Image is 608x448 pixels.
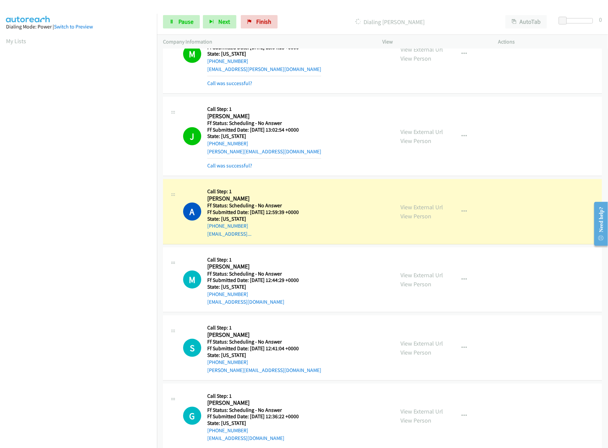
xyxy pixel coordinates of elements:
a: [EMAIL_ADDRESS][PERSON_NAME][DOMAIN_NAME] [207,66,321,72]
a: [PHONE_NUMBER] [207,58,248,64]
h2: [PERSON_NAME] [207,399,307,407]
a: [PHONE_NUMBER] [207,359,248,365]
a: View Person [401,280,432,288]
p: Dialing [PERSON_NAME] [287,17,493,26]
a: Finish [241,15,278,28]
h1: J [183,127,201,145]
p: Company Information [163,38,371,46]
h5: Call Step: 1 [207,106,321,113]
a: My Lists [6,37,26,45]
h5: State: [US_STATE] [207,352,321,359]
h5: State: [US_STATE] [207,51,321,57]
a: [EMAIL_ADDRESS][DOMAIN_NAME] [207,435,284,441]
a: [EMAIL_ADDRESS][DOMAIN_NAME] [207,299,284,305]
div: The call is yet to be attempted [183,271,201,289]
a: View External Url [401,340,443,347]
a: [EMAIL_ADDRESS]... [207,231,252,237]
h1: S [183,339,201,357]
a: [PHONE_NUMBER] [207,140,248,147]
span: Pause [178,18,194,25]
h5: Call Step: 1 [207,188,307,195]
a: View External Url [401,407,443,415]
h5: Call Step: 1 [207,256,307,263]
a: Call was successful? [207,80,252,86]
a: Call was successful? [207,162,252,169]
a: [PHONE_NUMBER] [207,223,248,229]
h5: Ff Submitted Date: [DATE] 12:36:22 +0000 [207,413,307,420]
a: View Person [401,349,432,356]
a: View Person [401,212,432,220]
span: Finish [256,18,271,25]
h1: G [183,407,201,425]
h2: [PERSON_NAME] [207,263,307,271]
iframe: Resource Center [589,197,608,250]
iframe: Dialpad [6,52,157,370]
a: View External Url [401,128,443,136]
h1: M [183,271,201,289]
h5: Ff Status: Scheduling - No Answer [207,271,307,277]
h5: Call Step: 1 [207,393,307,399]
button: Next [203,15,236,28]
h5: Call Step: 1 [207,324,321,331]
a: View External Url [401,203,443,211]
h5: Ff Submitted Date: [DATE] 13:02:54 +0000 [207,127,321,133]
a: [PERSON_NAME][EMAIL_ADDRESS][DOMAIN_NAME] [207,367,321,373]
div: 0 [599,15,602,24]
div: Delay between calls (in seconds) [562,18,593,23]
div: The call is yet to be attempted [183,407,201,425]
a: View External Url [401,46,443,53]
h2: [PERSON_NAME] [207,331,307,339]
h5: Ff Submitted Date: [DATE] 12:41:04 +0000 [207,345,321,352]
div: Dialing Mode: Power | [6,23,151,31]
a: [PERSON_NAME][EMAIL_ADDRESS][DOMAIN_NAME] [207,148,321,155]
p: View [383,38,486,46]
h2: [PERSON_NAME] [207,195,307,203]
a: View External Url [401,271,443,279]
span: Next [218,18,230,25]
h2: [PERSON_NAME] [207,113,307,120]
p: Actions [498,38,602,46]
div: The call is yet to be attempted [183,339,201,357]
h5: Ff Status: Scheduling - No Answer [207,120,321,127]
a: View Person [401,137,432,145]
h5: Ff Submitted Date: [DATE] 12:59:39 +0000 [207,209,307,216]
a: View Person [401,417,432,424]
button: AutoTab [505,15,547,28]
h5: Ff Status: Scheduling - No Answer [207,202,307,209]
a: [PHONE_NUMBER] [207,427,248,434]
h5: Ff Status: Scheduling - No Answer [207,339,321,345]
h1: A [183,203,201,221]
a: Pause [163,15,200,28]
h1: M [183,45,201,63]
a: [PHONE_NUMBER] [207,291,248,297]
a: View Person [401,55,432,62]
h5: State: [US_STATE] [207,284,307,290]
h5: Ff Status: Scheduling - No Answer [207,407,307,414]
h5: State: [US_STATE] [207,133,321,140]
a: Switch to Preview [54,23,93,30]
h5: Ff Submitted Date: [DATE] 12:44:29 +0000 [207,277,307,284]
h5: State: [US_STATE] [207,420,307,427]
h5: State: [US_STATE] [207,216,307,222]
